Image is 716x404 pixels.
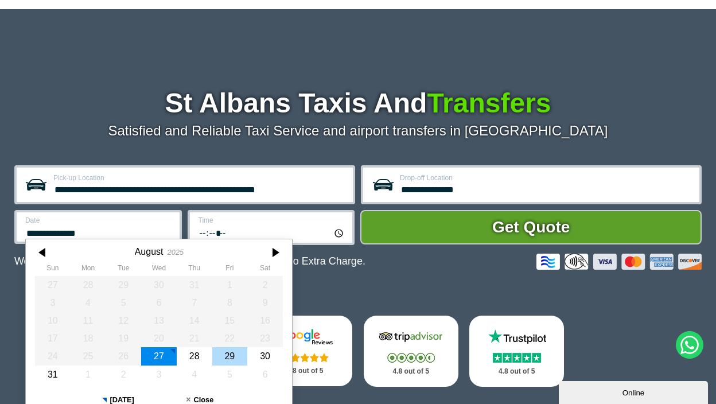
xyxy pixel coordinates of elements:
div: 28 August 2025 [177,347,212,365]
div: 15 August 2025 [212,312,247,329]
p: 4.8 out of 5 [270,364,340,378]
div: 28 July 2025 [71,276,106,294]
div: 29 August 2025 [212,347,247,365]
div: 08 August 2025 [212,294,247,312]
div: 21 August 2025 [177,329,212,347]
div: 19 August 2025 [106,329,141,347]
div: 12 August 2025 [106,312,141,329]
div: 18 August 2025 [71,329,106,347]
div: 23 August 2025 [247,329,283,347]
div: 31 July 2025 [177,276,212,294]
div: 2025 [168,248,184,257]
span: Transfers [427,88,551,118]
div: 26 August 2025 [106,347,141,365]
div: 29 July 2025 [106,276,141,294]
div: 07 August 2025 [177,294,212,312]
th: Friday [212,264,247,275]
label: Time [199,217,346,224]
div: 03 August 2025 [35,294,71,312]
th: Wednesday [141,264,177,275]
button: Get Quote [360,210,702,244]
label: Date [25,217,173,224]
th: Tuesday [106,264,141,275]
div: 09 August 2025 [247,294,283,312]
img: Stars [281,353,329,362]
div: 27 July 2025 [35,276,71,294]
div: 24 August 2025 [35,347,71,365]
div: 06 September 2025 [247,366,283,383]
th: Saturday [247,264,283,275]
div: 22 August 2025 [212,329,247,347]
img: Stars [387,353,435,363]
div: August [135,246,164,257]
img: Credit And Debit Cards [536,254,702,270]
div: 17 August 2025 [35,329,71,347]
p: 4.8 out of 5 [482,364,551,379]
div: 05 August 2025 [106,294,141,312]
h1: St Albans Taxis And [14,90,702,117]
div: 30 July 2025 [141,276,177,294]
div: 30 August 2025 [247,347,283,365]
div: 05 September 2025 [212,366,247,383]
div: 27 August 2025 [141,347,177,365]
p: We Now Accept Card & Contactless Payment In [14,255,365,267]
div: 01 September 2025 [71,366,106,383]
div: 20 August 2025 [141,329,177,347]
label: Drop-off Location [400,174,692,181]
div: 25 August 2025 [71,347,106,365]
div: 02 September 2025 [106,366,141,383]
iframe: chat widget [559,379,710,404]
div: 03 September 2025 [141,366,177,383]
p: Satisfied and Reliable Taxi Service and airport transfers in [GEOGRAPHIC_DATA] [14,123,702,139]
th: Monday [71,264,106,275]
span: The Car at No Extra Charge. [234,255,365,267]
img: Stars [493,353,541,363]
div: 04 August 2025 [71,294,106,312]
div: 31 August 2025 [35,366,71,383]
div: 02 August 2025 [247,276,283,294]
div: 04 September 2025 [177,366,212,383]
img: Tripadvisor [376,328,445,345]
label: Pick-up Location [53,174,346,181]
div: 10 August 2025 [35,312,71,329]
img: Trustpilot [482,328,551,345]
th: Sunday [35,264,71,275]
a: Trustpilot Stars 4.8 out of 5 [469,316,564,387]
div: 01 August 2025 [212,276,247,294]
a: Tripadvisor Stars 4.8 out of 5 [364,316,458,387]
div: 11 August 2025 [71,312,106,329]
div: 16 August 2025 [247,312,283,329]
th: Thursday [177,264,212,275]
div: 14 August 2025 [177,312,212,329]
div: 06 August 2025 [141,294,177,312]
div: 13 August 2025 [141,312,177,329]
img: Google [271,328,340,345]
a: Google Stars 4.8 out of 5 [258,316,352,386]
p: 4.8 out of 5 [376,364,446,379]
